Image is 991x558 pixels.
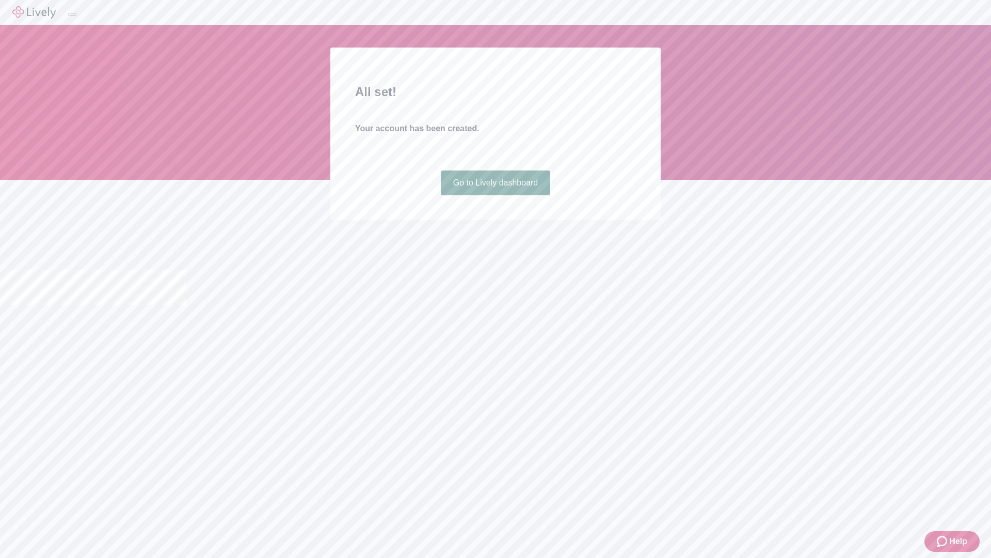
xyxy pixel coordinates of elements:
[12,6,56,19] img: Lively
[355,122,636,135] h4: Your account has been created.
[441,171,551,195] a: Go to Lively dashboard
[355,83,636,101] h2: All set!
[949,535,967,548] span: Help
[924,531,980,552] button: Zendesk support iconHelp
[937,535,949,548] svg: Zendesk support icon
[68,13,76,16] button: Log out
